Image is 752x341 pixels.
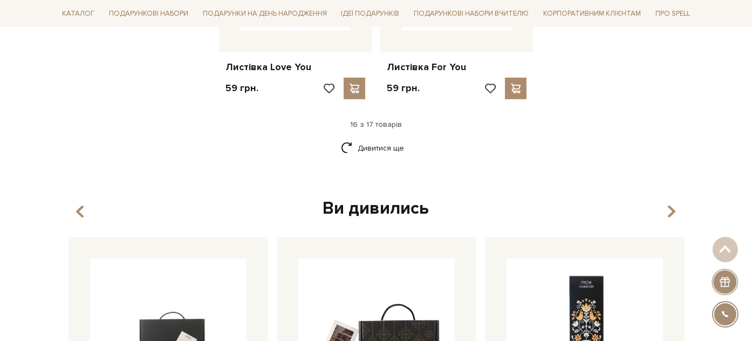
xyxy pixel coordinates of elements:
[341,139,411,158] a: Дивитися ще
[539,5,645,22] a: Корпоративним клієнтам
[105,5,193,22] a: Подарункові набори
[337,5,404,22] a: Ідеї подарунків
[53,120,699,129] div: 16 з 17 товарів
[225,82,258,94] p: 59 грн.
[387,82,420,94] p: 59 грн.
[409,4,533,23] a: Подарункові набори Вчителю
[58,5,99,22] a: Каталог
[651,5,694,22] a: Про Spell
[387,61,527,73] a: Листівка For You
[64,197,688,220] div: Ви дивились
[199,5,331,22] a: Подарунки на День народження
[225,61,365,73] a: Листівка Love You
